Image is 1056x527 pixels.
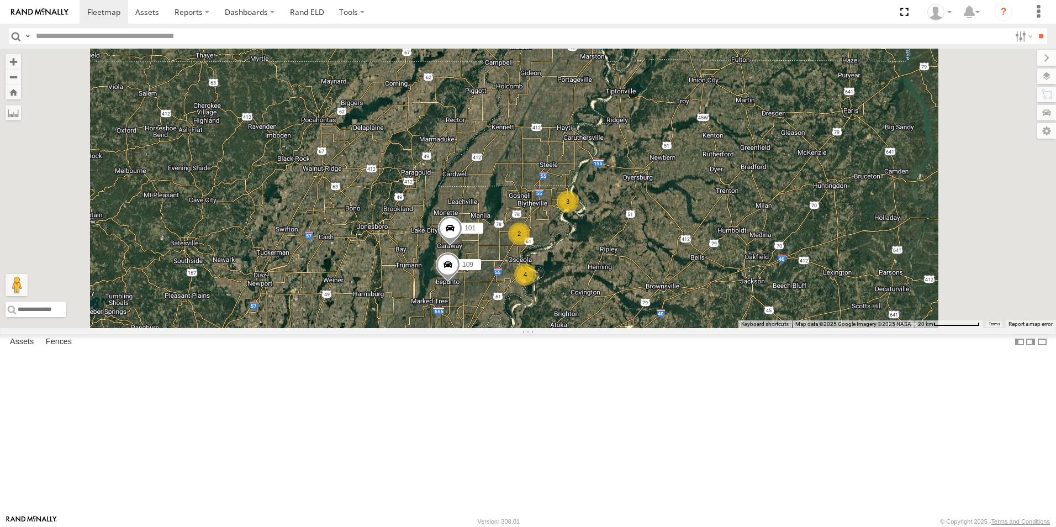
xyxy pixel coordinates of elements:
[40,334,77,350] label: Fences
[923,4,955,20] div: Craig King
[1025,334,1036,350] label: Dock Summary Table to the Right
[508,223,530,245] div: 2
[741,320,789,328] button: Keyboard shortcuts
[1037,334,1048,350] label: Hide Summary Table
[557,191,579,213] div: 3
[464,224,476,232] span: 101
[514,263,536,286] div: 4
[1009,321,1053,327] a: Report a map error
[6,69,21,85] button: Zoom out
[478,518,520,525] div: Version: 308.01
[6,105,21,120] label: Measure
[1011,28,1034,44] label: Search Filter Options
[991,518,1050,525] a: Terms and Conditions
[462,261,473,268] span: 109
[1014,334,1025,350] label: Dock Summary Table to the Left
[6,85,21,99] button: Zoom Home
[915,320,983,328] button: Map Scale: 20 km per 80 pixels
[4,334,39,350] label: Assets
[918,321,933,327] span: 20 km
[795,321,911,327] span: Map data ©2025 Google Imagery ©2025 NASA
[6,516,57,527] a: Visit our Website
[6,274,28,296] button: Drag Pegman onto the map to open Street View
[11,8,68,16] img: rand-logo.svg
[995,3,1012,21] i: ?
[940,518,1050,525] div: © Copyright 2025 -
[989,322,1000,326] a: Terms (opens in new tab)
[23,28,32,44] label: Search Query
[6,54,21,69] button: Zoom in
[1037,123,1056,139] label: Map Settings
